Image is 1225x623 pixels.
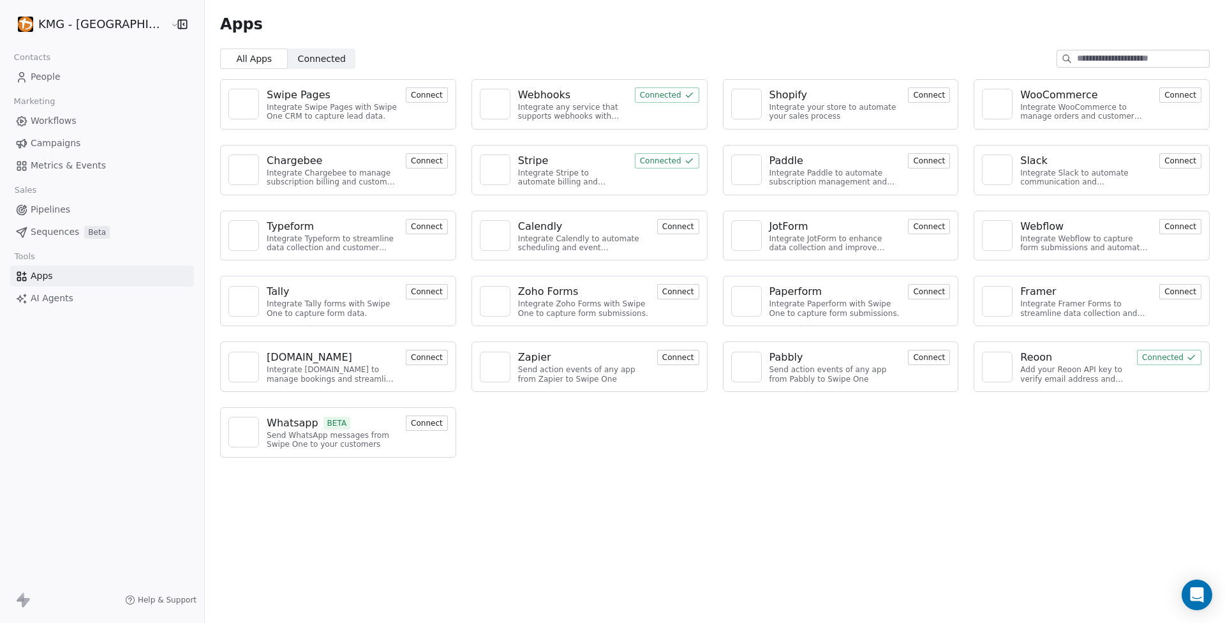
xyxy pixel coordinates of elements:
a: Connect [1159,220,1201,232]
a: NA [480,154,510,185]
a: NA [480,89,510,119]
span: Connected [298,52,346,66]
div: Integrate Paddle to automate subscription management and customer engagement. [769,169,901,187]
a: NA [731,352,762,382]
a: Connect [1159,154,1201,167]
a: Pabbly [769,350,901,365]
a: Paperform [769,284,901,299]
a: JotForm [769,219,901,234]
a: Shopify [769,87,901,103]
button: Connect [908,153,950,169]
span: Sales [9,181,42,200]
div: Integrate Chargebee to manage subscription billing and customer data. [267,169,398,187]
a: People [10,66,194,87]
a: Campaigns [10,133,194,154]
div: Integrate Slack to automate communication and collaboration. [1020,169,1152,187]
div: Zoho Forms [518,284,578,299]
div: Integrate Swipe Pages with Swipe One CRM to capture lead data. [267,103,398,121]
span: Contacts [8,48,56,67]
span: Beta [84,226,110,239]
button: Connect [406,416,448,431]
img: NA [234,423,253,442]
div: Integrate Zoho Forms with Swipe One to capture form submissions. [518,299,650,318]
div: Add your Reoon API key to verify email address and reduce bounces [1020,365,1129,384]
span: AI Agents [31,292,73,305]
a: NA [228,220,259,251]
a: Connect [406,351,448,363]
div: Integrate Typeform to streamline data collection and customer engagement. [267,234,398,253]
img: NA [737,160,756,179]
a: Connect [406,89,448,101]
button: Connect [1159,153,1201,169]
a: Framer [1020,284,1152,299]
img: NA [988,357,1007,377]
div: Typeform [267,219,314,234]
div: Pabbly [769,350,803,365]
span: Workflows [31,114,77,128]
div: Slack [1020,153,1047,169]
img: NA [486,357,505,377]
div: Send action events of any app from Pabbly to Swipe One [769,365,901,384]
span: Tools [9,247,40,266]
button: Connect [406,284,448,299]
a: Connect [406,154,448,167]
img: NA [737,357,756,377]
button: Connected [1137,350,1201,365]
a: Stripe [518,153,627,169]
a: Connect [908,285,950,297]
img: NA [234,160,253,179]
a: Connect [406,417,448,429]
div: Stripe [518,153,548,169]
a: NA [228,154,259,185]
span: Help & Support [138,595,197,605]
a: NA [228,89,259,119]
div: WooCommerce [1020,87,1097,103]
div: Reoon [1020,350,1052,365]
a: NA [228,286,259,317]
div: Whatsapp [267,416,318,431]
span: Metrics & Events [31,159,106,172]
a: WhatsappBETA [267,416,398,431]
img: NA [486,94,505,114]
img: NA [988,160,1007,179]
a: NA [731,286,762,317]
button: Connect [657,219,699,234]
a: Pipelines [10,199,194,220]
button: Connect [908,350,950,365]
a: Connect [657,351,699,363]
img: NA [486,292,505,311]
button: Connect [406,87,448,103]
a: Connect [1159,89,1201,101]
a: Chargebee [267,153,398,169]
span: KMG - [GEOGRAPHIC_DATA] [38,16,167,33]
button: Connect [406,219,448,234]
a: Connect [406,285,448,297]
div: Swipe Pages [267,87,330,103]
img: NA [737,226,756,245]
div: Framer [1020,284,1056,299]
div: Integrate Calendly to automate scheduling and event management. [518,234,650,253]
a: NA [982,220,1013,251]
div: Webhooks [518,87,570,103]
a: Webflow [1020,219,1152,234]
a: Workflows [10,110,194,131]
button: KMG - [GEOGRAPHIC_DATA] [15,13,162,35]
a: Connect [657,220,699,232]
button: Connect [1159,87,1201,103]
div: Integrate Framer Forms to streamline data collection and customer engagement. [1020,299,1152,318]
a: WooCommerce [1020,87,1152,103]
a: Connected [1137,351,1201,363]
div: Webflow [1020,219,1064,234]
div: Integrate Stripe to automate billing and payments. [518,169,627,187]
button: Connect [908,284,950,299]
div: Integrate WooCommerce to manage orders and customer data [1020,103,1152,121]
button: Connected [635,87,699,103]
a: [DOMAIN_NAME] [267,350,398,365]
div: [DOMAIN_NAME] [267,350,352,365]
a: NA [982,286,1013,317]
a: Zapier [518,350,650,365]
img: NA [737,94,756,114]
img: Circular%20Logo%201%20-%20black%20Background.png [18,17,33,32]
span: BETA [323,417,351,430]
div: Calendly [518,219,562,234]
